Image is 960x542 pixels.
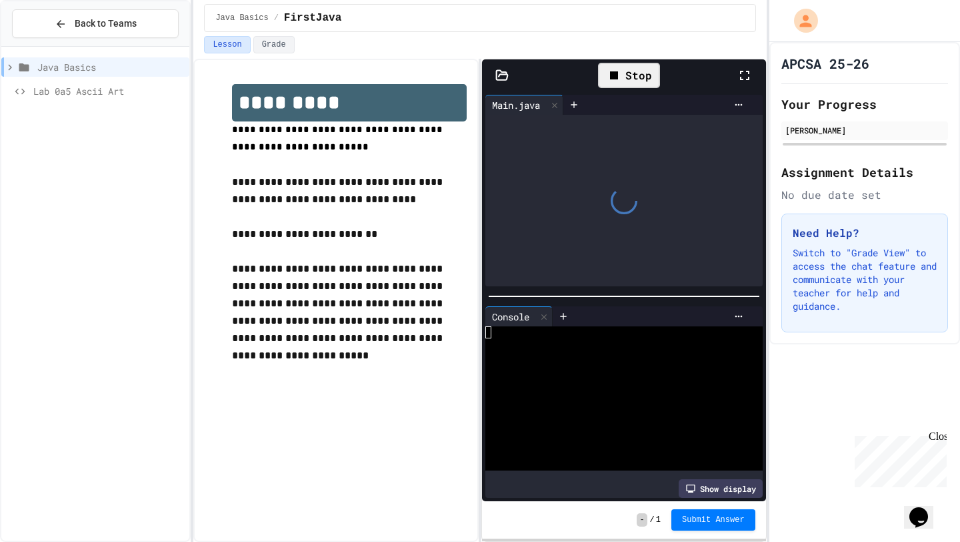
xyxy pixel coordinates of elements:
button: Lesson [204,36,250,53]
span: Java Basics [37,60,184,74]
div: Console [485,310,536,324]
h2: Assignment Details [781,163,948,182]
span: / [274,13,279,23]
iframe: chat widget [849,431,947,487]
div: Main.java [485,95,563,115]
span: FirstJava [284,10,341,26]
span: 1 [656,515,661,525]
h1: APCSA 25-26 [781,54,869,73]
h2: Your Progress [781,95,948,113]
div: Stop [598,63,660,88]
div: Show display [679,479,763,498]
h3: Need Help? [793,225,937,241]
span: Java Basics [215,13,268,23]
div: Main.java [485,98,547,112]
div: Console [485,306,553,326]
p: Switch to "Grade View" to access the chat feature and communicate with your teacher for help and ... [793,246,937,313]
button: Grade [253,36,295,53]
button: Back to Teams [12,9,179,38]
iframe: chat widget [904,489,947,529]
div: No due date set [781,187,948,203]
span: Lab 0a5 Ascii Art [33,84,184,98]
span: - [637,513,647,527]
div: [PERSON_NAME] [785,124,944,136]
div: Chat with us now!Close [5,5,92,85]
span: Submit Answer [682,515,745,525]
span: Back to Teams [75,17,137,31]
span: / [650,515,655,525]
button: Submit Answer [671,509,755,531]
div: My Account [780,5,821,36]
